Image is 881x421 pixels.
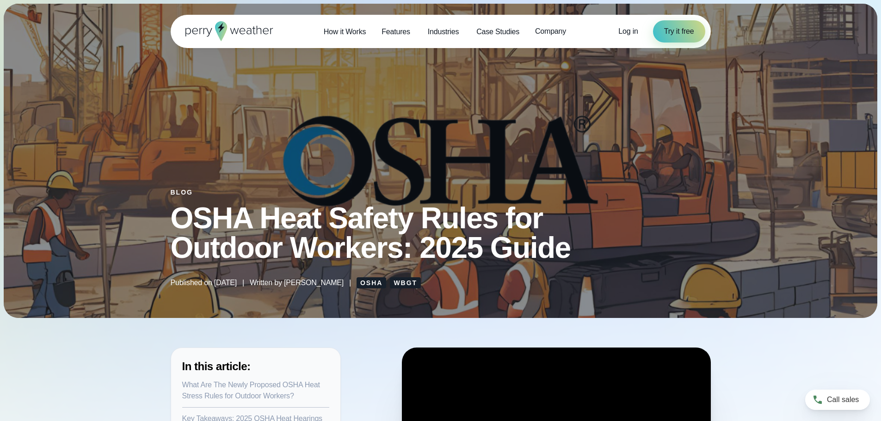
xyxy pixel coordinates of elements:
a: WBGT [390,277,421,288]
a: What Are The Newly Proposed OSHA Heat Stress Rules for Outdoor Workers? [182,381,320,400]
span: Company [535,26,566,37]
span: Industries [428,26,459,37]
span: Try it free [664,26,694,37]
a: Log in [618,26,638,37]
a: Call sales [805,390,870,410]
span: Log in [618,27,638,35]
span: Published on [DATE] [171,277,237,288]
div: Blog [171,189,711,196]
span: | [242,277,244,288]
a: OSHA [357,277,386,288]
h3: In this article: [182,359,329,374]
span: Features [382,26,410,37]
span: Case Studies [476,26,519,37]
a: Case Studies [468,22,527,41]
a: Try it free [653,20,705,43]
h1: OSHA Heat Safety Rules for Outdoor Workers: 2025 Guide [171,203,711,262]
span: | [349,277,351,288]
span: Written by [PERSON_NAME] [250,277,344,288]
a: How it Works [316,22,374,41]
span: Call sales [827,394,859,405]
span: How it Works [324,26,366,37]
